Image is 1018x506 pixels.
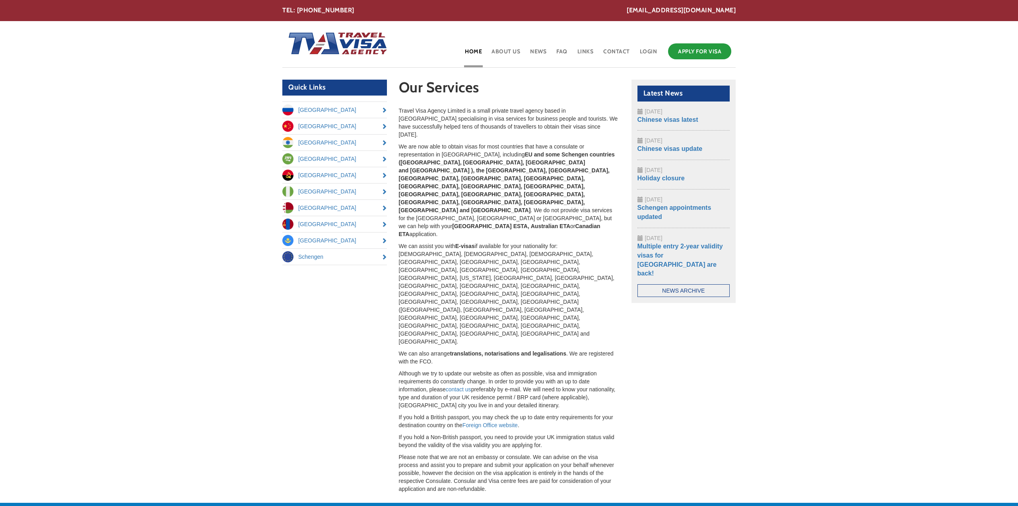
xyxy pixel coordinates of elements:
[637,175,685,182] a: Holiday closure
[399,433,620,449] p: If you hold a Non-British passport, you need to provide your UK immigration status valid beyond t...
[399,453,620,493] p: Please note that we are not an embassy or consulate. We can advise on the visa process and assist...
[446,386,471,393] a: contact us
[282,135,387,150] a: [GEOGRAPHIC_DATA]
[462,422,518,428] a: Foreign Office website
[399,80,620,99] h1: Our Services
[556,41,568,67] a: FAQ
[645,167,662,173] span: [DATE]
[639,41,658,67] a: Login
[282,24,388,64] img: Home
[645,108,662,115] span: [DATE]
[645,196,662,203] span: [DATE]
[627,6,736,15] a: [EMAIL_ADDRESS][DOMAIN_NAME]
[282,167,387,183] a: [GEOGRAPHIC_DATA]
[282,232,387,248] a: [GEOGRAPHIC_DATA]
[282,249,387,265] a: Schengen
[529,41,547,67] a: News
[637,204,711,220] a: Schengen appointments updated
[645,235,662,241] span: [DATE]
[282,184,387,199] a: [GEOGRAPHIC_DATA]
[602,41,631,67] a: Contact
[637,86,730,102] h2: Latest News
[399,369,620,409] p: Although we try to update our website as often as possible, visa and immigration requirements do ...
[531,223,570,229] strong: Australian ETA
[577,41,594,67] a: Links
[455,243,475,249] strong: E-visas
[450,350,566,357] strong: translations, notarisations and legalisations
[637,145,703,152] a: Chinese visas update
[491,41,521,67] a: About Us
[637,243,723,277] a: Multiple entry 2-year validity visas for [GEOGRAPHIC_DATA] are back!
[399,350,620,365] p: We can also arrange . We are registered with the FCO.
[282,118,387,134] a: [GEOGRAPHIC_DATA]
[399,413,620,429] p: If you hold a British passport, you may check the up to date entry requirements for your destinat...
[637,116,698,123] a: Chinese visas latest
[399,143,620,238] p: We are now able to obtain visas for most countries that have a consulate or representation in [GE...
[399,242,620,346] p: We can assist you with if available for your nationality for: [DEMOGRAPHIC_DATA], [DEMOGRAPHIC_DA...
[513,223,529,229] strong: ESTA,
[452,223,512,229] strong: [GEOGRAPHIC_DATA]
[668,43,731,59] a: Apply for Visa
[464,41,483,67] a: Home
[282,151,387,167] a: [GEOGRAPHIC_DATA]
[399,151,615,213] strong: EU and some Schengen countries ([GEOGRAPHIC_DATA], [GEOGRAPHIC_DATA], [GEOGRAPHIC_DATA] and [GEOG...
[645,137,662,144] span: [DATE]
[399,107,620,139] p: Travel Visa Agency Limited is a small private travel agency based in [GEOGRAPHIC_DATA] specialisi...
[282,6,736,15] div: TEL: [PHONE_NUMBER]
[282,102,387,118] a: [GEOGRAPHIC_DATA]
[637,284,730,297] a: News Archive
[282,200,387,216] a: [GEOGRAPHIC_DATA]
[282,216,387,232] a: [GEOGRAPHIC_DATA]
